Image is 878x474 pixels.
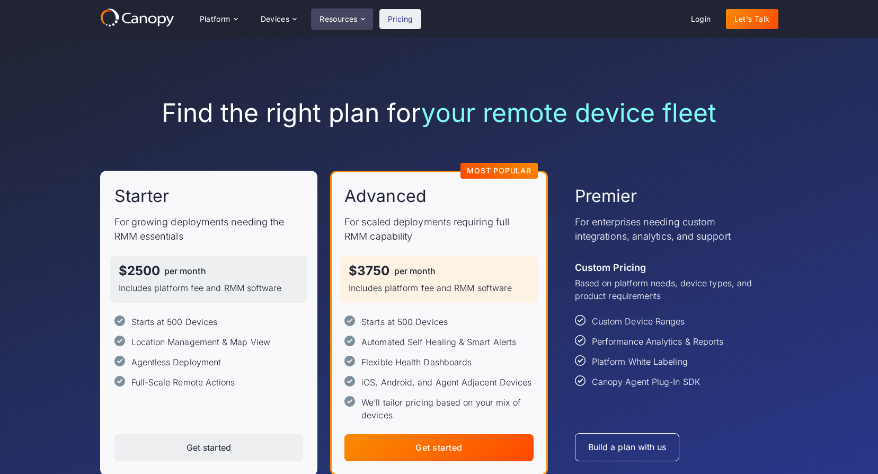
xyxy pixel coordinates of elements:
[344,215,534,243] p: For scaled deployments requiring full RMM capability
[131,315,218,328] div: Starts at 500 Devices
[592,375,700,388] div: Canopy Agent Plug-In SDK
[164,267,206,275] div: per month
[349,282,529,294] p: Includes platform fee and RMM software
[575,433,680,461] a: Build a plan with us
[394,267,436,275] div: per month
[588,442,667,452] div: Build a plan with us
[575,277,764,302] p: Based on platform needs, device types, and product requirements
[114,185,170,207] h2: Starter
[114,215,304,243] p: For growing deployments needing the RMM essentials
[682,9,720,29] a: Login
[592,315,685,328] div: Custom Device Ranges
[361,336,516,348] div: Automated Self Healing & Smart Alerts
[361,396,534,422] div: We’ll tailor pricing based on your mix of devices.
[575,215,764,243] p: For enterprises needing custom integrations, analytics, and support
[200,15,230,23] div: Platform
[131,376,235,389] div: Full-Scale Remote Actions
[344,185,427,207] h2: Advanced
[119,282,299,294] p: Includes platform fee and RMM software
[361,356,472,368] div: Flexible Health Dashboards
[119,265,160,277] div: $2500
[114,434,304,461] a: Get started
[349,265,389,277] div: $3750
[131,356,221,368] div: Agentless Deployment
[415,443,462,453] div: Get started
[131,336,270,348] div: Location Management & Map View
[361,376,531,389] div: iOS, Android, and Agent Adjacent Devices
[261,15,290,23] div: Devices
[361,315,448,328] div: Starts at 500 Devices
[592,335,723,348] div: Performance Analytics & Reports
[575,185,637,207] h2: Premier
[100,98,778,128] h1: Find the right plan for
[311,8,373,30] div: Resources
[592,355,688,368] div: Platform White Labeling
[467,167,531,174] div: Most Popular
[320,15,358,23] div: Resources
[575,260,646,275] div: Custom Pricing
[187,443,231,453] div: Get started
[191,8,246,30] div: Platform
[421,97,716,128] span: your remote device fleet
[726,9,778,29] a: Let's Talk
[252,8,305,30] div: Devices
[344,434,534,461] a: Get started
[379,9,422,29] a: Pricing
